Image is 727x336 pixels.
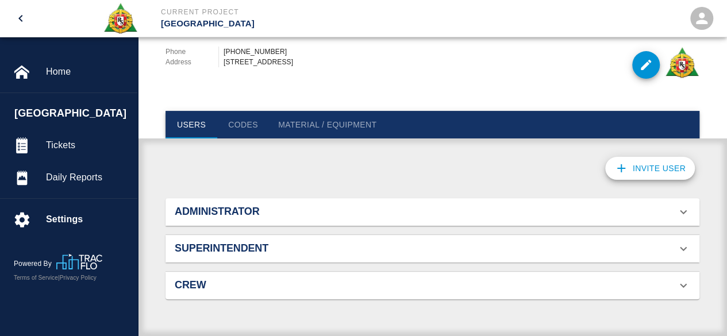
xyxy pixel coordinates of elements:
[166,198,699,226] div: Administrator
[46,171,128,184] span: Daily Reports
[166,47,218,57] p: Phone
[58,275,60,281] span: |
[166,57,218,67] p: Address
[166,272,699,299] div: Crew
[46,65,128,79] span: Home
[161,7,426,17] p: Current Project
[166,111,217,138] button: Users
[269,111,386,138] button: Material / Equipment
[166,235,699,262] div: Superintendent
[175,206,342,218] h2: Administrator
[14,258,56,269] p: Powered By
[46,213,128,226] span: Settings
[224,57,433,67] div: [STREET_ADDRESS]
[14,106,132,121] span: [GEOGRAPHIC_DATA]
[217,111,269,138] button: Codes
[224,47,433,57] div: [PHONE_NUMBER]
[605,157,695,180] button: Invite User
[166,111,699,138] div: tabs navigation
[175,279,342,292] h2: Crew
[664,47,699,79] img: Roger & Sons Concrete
[7,5,34,32] button: open drawer
[103,2,138,34] img: Roger & Sons Concrete
[161,17,426,30] p: [GEOGRAPHIC_DATA]
[46,138,128,152] span: Tickets
[670,281,727,336] iframe: Chat Widget
[175,242,342,255] h2: Superintendent
[56,254,102,269] img: TracFlo
[60,275,97,281] a: Privacy Policy
[14,275,58,281] a: Terms of Service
